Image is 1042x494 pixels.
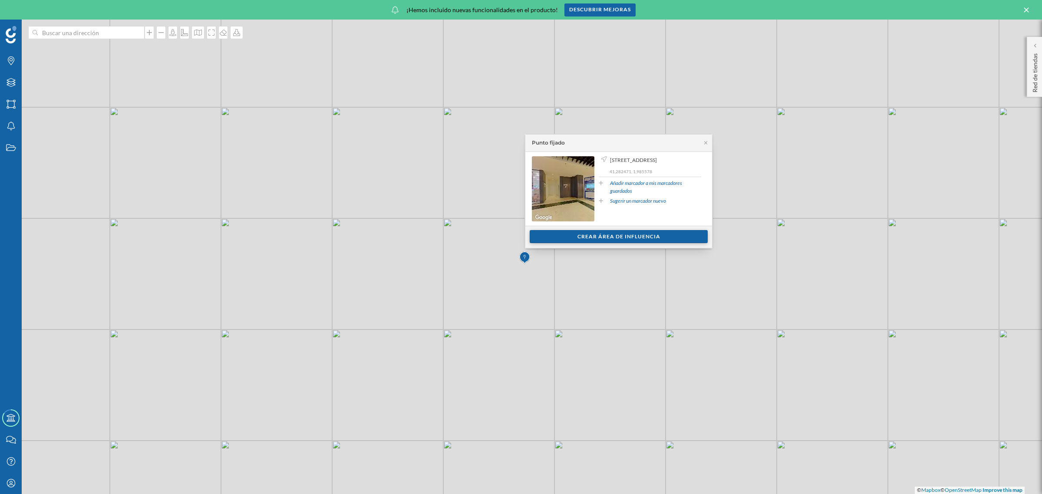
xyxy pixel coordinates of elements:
span: Soporte [17,6,48,14]
div: Punto fijado [532,139,565,147]
a: Improve this map [983,487,1022,493]
a: Sugerir un marcador nuevo [610,197,666,205]
a: Mapbox [921,487,940,493]
a: OpenStreetMap [945,487,982,493]
a: Añadir marcador a mis marcadores guardados [610,179,701,195]
p: Red de tiendas [1031,50,1039,92]
div: © © [915,487,1025,494]
img: Marker [519,249,530,267]
span: ¡Hemos incluido nuevas funcionalidades en el producto! [406,6,558,14]
p: 41,282471, 1,985578 [610,168,701,175]
img: streetview [532,156,594,221]
span: [STREET_ADDRESS] [610,156,657,164]
img: Geoblink Logo [6,26,16,43]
